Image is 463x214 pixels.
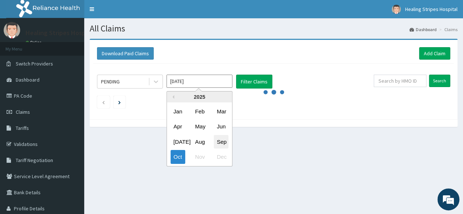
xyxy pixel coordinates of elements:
span: Claims [16,109,30,115]
div: Choose February 2025 [192,105,207,118]
img: User Image [4,22,20,38]
input: Search by HMO ID [374,75,426,87]
h1: All Claims [90,24,458,33]
a: Previous page [102,99,105,105]
a: Online [26,40,43,45]
svg: audio-loading [263,81,285,103]
span: Tariff Negotiation [16,157,53,164]
input: Search [429,75,450,87]
a: Add Claim [419,47,450,60]
a: Dashboard [410,26,437,33]
div: Choose September 2025 [214,135,228,149]
img: User Image [392,5,401,14]
span: Dashboard [16,76,40,83]
div: Choose January 2025 [171,105,185,118]
div: Choose June 2025 [214,120,228,134]
input: Select Month and Year [167,75,232,88]
div: Choose July 2025 [171,135,185,149]
p: Healing Stripes Hospital [26,30,95,36]
div: 2025 [167,91,232,102]
div: Choose April 2025 [171,120,185,134]
div: Choose May 2025 [192,120,207,134]
span: Tariffs [16,125,29,131]
li: Claims [437,26,458,33]
div: Choose October 2025 [171,150,185,164]
div: Choose March 2025 [214,105,228,118]
button: Previous Year [171,95,174,99]
div: month 2025-10 [167,104,232,165]
div: PENDING [101,78,120,85]
a: Next page [118,99,121,105]
span: Switch Providers [16,60,53,67]
button: Download Paid Claims [97,47,154,60]
div: Choose August 2025 [192,135,207,149]
button: Filter Claims [236,75,272,89]
span: Healing Stripes Hospital [405,6,458,12]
